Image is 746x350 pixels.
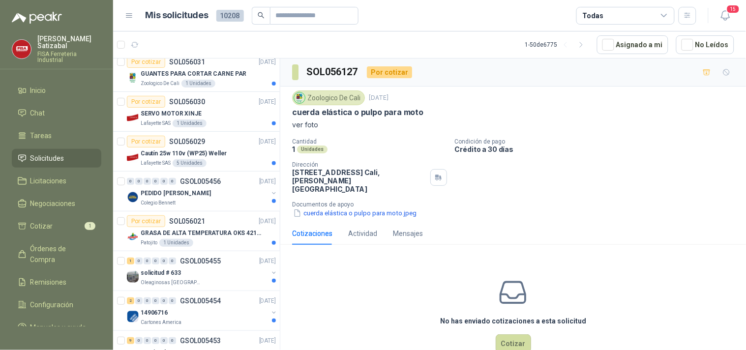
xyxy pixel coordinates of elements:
span: Licitaciones [30,175,67,186]
div: 0 [135,178,143,185]
a: Órdenes de Compra [12,239,101,269]
div: 0 [135,258,143,264]
p: GUANTES PARA CORTAR CARNE PAR [141,69,247,79]
img: Company Logo [127,72,139,84]
div: 0 [135,337,143,344]
div: Zoologico De Cali [292,90,365,105]
div: 0 [144,178,151,185]
a: Por cotizarSOL056021[DATE] Company LogoGRASA DE ALTA TEMPERATURA OKS 4210 X 5 KGPatojito1 Unidades [113,211,280,251]
p: GSOL005455 [180,258,221,264]
a: Solicitudes [12,149,101,168]
div: 0 [160,258,168,264]
a: Cotizar1 [12,217,101,235]
p: [DATE] [259,257,276,266]
div: 0 [144,337,151,344]
div: Por cotizar [367,66,412,78]
span: Solicitudes [30,153,64,164]
p: [DATE] [259,336,276,346]
img: Company Logo [127,112,139,123]
a: 2 0 0 0 0 0 GSOL005454[DATE] Company Logo14906716Cartones America [127,295,278,326]
p: [DATE] [259,217,276,226]
p: PEDIDO [PERSON_NAME] [141,189,211,198]
span: Chat [30,108,45,118]
p: GSOL005453 [180,337,221,344]
div: 0 [152,258,159,264]
a: Por cotizarSOL056031[DATE] Company LogoGUANTES PARA CORTAR CARNE PARZoologico De Cali1 Unidades [113,52,280,92]
p: Documentos de apoyo [292,201,742,208]
span: 15 [726,4,740,14]
p: [DATE] [259,137,276,146]
button: cuerda elástica o pulpo para moto.jpeg [292,208,418,218]
div: 0 [160,297,168,304]
a: Manuales y ayuda [12,318,101,337]
a: Chat [12,104,101,122]
p: cuerda elástica o pulpo para moto [292,107,423,117]
div: 0 [152,337,159,344]
span: Órdenes de Compra [30,243,92,265]
div: 9 [127,337,134,344]
p: ver foto [292,119,734,130]
span: 1 [85,222,95,230]
a: Configuración [12,295,101,314]
div: Por cotizar [127,215,165,227]
div: 5 Unidades [173,159,207,167]
span: Configuración [30,299,74,310]
span: Tareas [30,130,52,141]
button: No Leídos [676,35,734,54]
a: Licitaciones [12,172,101,190]
p: 1 [292,145,295,153]
p: SOL056029 [169,138,205,145]
p: SOL056030 [169,98,205,105]
span: Manuales y ayuda [30,322,87,333]
div: 0 [135,297,143,304]
div: Todas [583,10,603,21]
div: 1 Unidades [173,119,207,127]
h1: Mis solicitudes [146,8,209,23]
h3: SOL056127 [306,64,359,80]
p: GSOL005454 [180,297,221,304]
p: Colegio Bennett [141,199,176,207]
p: Patojito [141,239,157,247]
button: Asignado a mi [597,35,668,54]
p: [DATE] [259,177,276,186]
p: Zoologico De Cali [141,80,179,87]
span: Cotizar [30,221,53,232]
img: Company Logo [127,231,139,243]
p: Condición de pago [455,138,742,145]
div: 0 [169,258,176,264]
p: [DATE] [259,58,276,67]
div: 0 [144,297,151,304]
span: search [258,12,265,19]
div: Actividad [348,228,377,239]
a: Negociaciones [12,194,101,213]
div: 0 [152,178,159,185]
img: Logo peakr [12,12,62,24]
img: Company Logo [127,271,139,283]
a: Tareas [12,126,101,145]
p: Lafayette SAS [141,159,171,167]
p: [STREET_ADDRESS] Cali , [PERSON_NAME][GEOGRAPHIC_DATA] [292,168,426,193]
a: Inicio [12,81,101,100]
img: Company Logo [127,311,139,322]
p: Lafayette SAS [141,119,171,127]
p: Cantidad [292,138,447,145]
div: Mensajes [393,228,423,239]
div: 0 [169,178,176,185]
p: [DATE] [259,296,276,306]
div: Unidades [297,146,328,153]
a: Por cotizarSOL056030[DATE] Company LogoSERVO MOTOR XINJELafayette SAS1 Unidades [113,92,280,132]
p: [PERSON_NAME] Satizabal [37,35,101,49]
div: Cotizaciones [292,228,332,239]
a: Remisiones [12,273,101,292]
p: Crédito a 30 días [455,145,742,153]
p: [DATE] [369,93,388,103]
div: 0 [160,337,168,344]
span: Negociaciones [30,198,76,209]
p: Oleaginosas [GEOGRAPHIC_DATA][PERSON_NAME] [141,279,203,287]
span: 10208 [216,10,244,22]
p: GRASA DE ALTA TEMPERATURA OKS 4210 X 5 KG [141,229,263,238]
span: Remisiones [30,277,67,288]
img: Company Logo [127,151,139,163]
div: 2 [127,297,134,304]
img: Company Logo [12,40,31,58]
